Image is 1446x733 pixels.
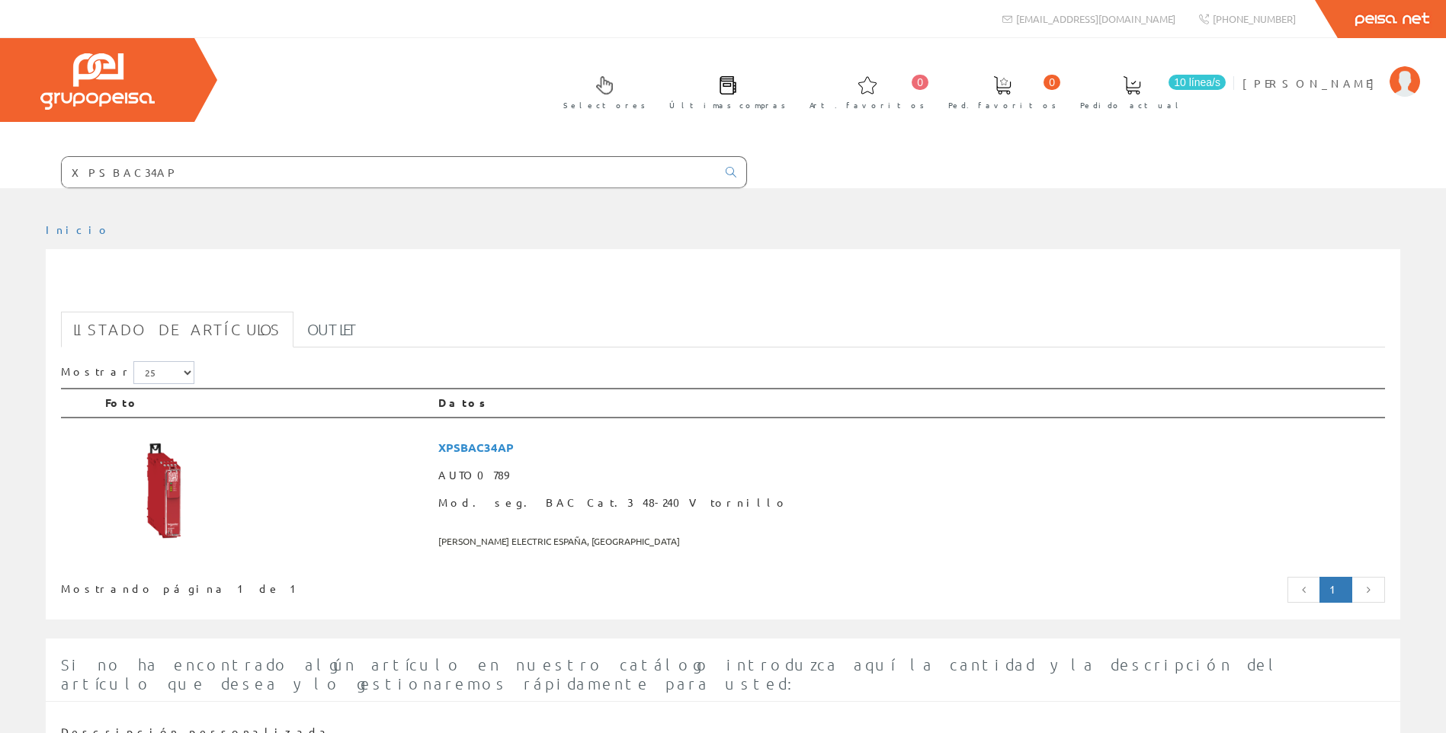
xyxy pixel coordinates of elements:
a: Listado de artículos [61,312,293,347]
span: Ped. favoritos [948,98,1056,113]
a: Página anterior [1287,577,1321,603]
span: 10 línea/s [1169,75,1226,90]
h1: XPSBAC34AP [61,274,1385,304]
a: Página actual [1319,577,1352,603]
span: 0 [1044,75,1060,90]
a: Página siguiente [1351,577,1385,603]
span: [EMAIL_ADDRESS][DOMAIN_NAME] [1016,12,1175,25]
span: Últimas compras [669,98,786,113]
span: XPSBAC34AP [438,434,1379,462]
a: Selectores [548,63,653,119]
img: Grupo Peisa [40,53,155,110]
span: [PERSON_NAME] [1242,75,1382,91]
input: Buscar ... [62,157,717,187]
a: Outlet [295,312,370,347]
div: Mostrando página 1 de 1 [61,575,599,597]
span: Si no ha encontrado algún artículo en nuestro catálogo introduzca aquí la cantidad y la descripci... [61,655,1281,693]
img: Foto artículo Mod. seg. BAC Cat.3 48-240V tornillo (150x150) [105,434,220,548]
span: Selectores [563,98,646,113]
a: Últimas compras [654,63,794,119]
th: Foto [99,389,432,418]
span: [PHONE_NUMBER] [1213,12,1296,25]
a: [PERSON_NAME] [1242,63,1420,78]
label: Mostrar [61,361,194,384]
a: 10 línea/s Pedido actual [1065,63,1230,119]
a: Inicio [46,222,111,236]
span: Pedido actual [1080,98,1184,113]
span: 0 [912,75,928,90]
span: Art. favoritos [810,98,925,113]
select: Mostrar [133,361,194,384]
span: [PERSON_NAME] ELECTRIC ESPAÑA, [GEOGRAPHIC_DATA] [438,529,1379,554]
span: AUTO0789 [438,462,1379,489]
span: Mod. seg. BAC Cat.3 48-240V tornillo [438,489,1379,517]
th: Datos [432,389,1385,418]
